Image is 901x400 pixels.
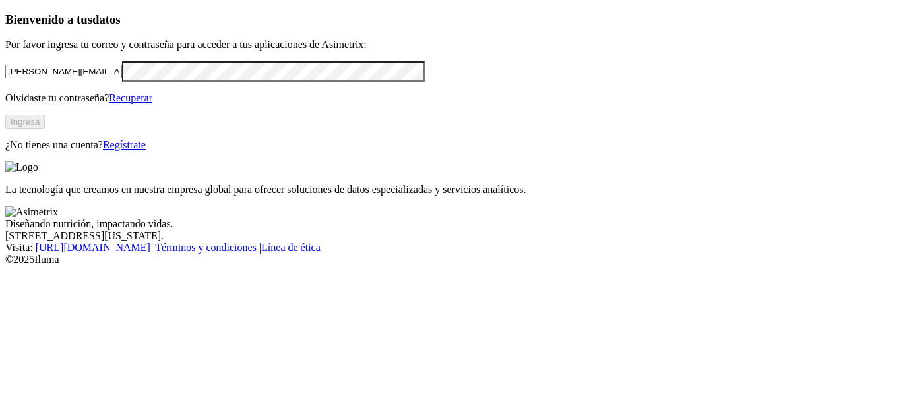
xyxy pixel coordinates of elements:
[5,161,38,173] img: Logo
[5,254,896,266] div: © 2025 Iluma
[5,218,896,230] div: Diseñando nutrición, impactando vidas.
[36,242,150,253] a: [URL][DOMAIN_NAME]
[5,242,896,254] div: Visita : | |
[5,39,896,51] p: Por favor ingresa tu correo y contraseña para acceder a tus aplicaciones de Asimetrix:
[5,115,45,129] button: Ingresa
[155,242,257,253] a: Términos y condiciones
[5,184,896,196] p: La tecnología que creamos en nuestra empresa global para ofrecer soluciones de datos especializad...
[5,139,896,151] p: ¿No tienes una cuenta?
[261,242,321,253] a: Línea de ética
[5,92,896,104] p: Olvidaste tu contraseña?
[103,139,146,150] a: Regístrate
[5,230,896,242] div: [STREET_ADDRESS][US_STATE].
[5,206,58,218] img: Asimetrix
[92,13,121,26] span: datos
[5,65,122,78] input: Tu correo
[5,13,896,27] h3: Bienvenido a tus
[109,92,152,103] a: Recuperar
